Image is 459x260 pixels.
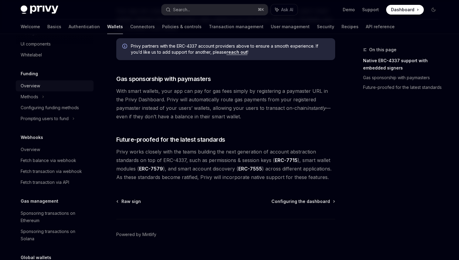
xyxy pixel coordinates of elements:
div: Configuring funding methods [21,104,79,111]
a: UI components [16,39,93,49]
div: Fetch transaction via webhook [21,168,82,175]
a: ERC-7715 [275,157,297,164]
button: Ask AI [271,4,297,15]
a: Fetch transaction via API [16,177,93,188]
a: Configuring the dashboard [271,198,335,204]
a: Connectors [130,19,155,34]
svg: Info [122,44,128,50]
a: User management [271,19,310,34]
span: Configuring the dashboard [271,198,330,204]
div: UI components [21,40,51,48]
a: ERC-7579 [139,166,163,172]
div: Whitelabel [21,51,42,59]
a: Authentication [69,19,100,34]
a: Overview [16,80,93,91]
a: Raw sign [117,198,141,204]
a: Support [362,7,379,13]
a: Fetch transaction via webhook [16,166,93,177]
a: Recipes [342,19,359,34]
a: Sponsoring transactions on Solana [16,226,93,244]
a: reach out [226,49,247,55]
a: Sponsoring transactions on Ethereum [16,208,93,226]
a: Wallets [107,19,123,34]
button: Toggle dark mode [429,5,438,15]
span: Ask AI [281,7,293,13]
span: Gas sponsorship with paymasters [116,75,211,83]
a: Gas sponsorship with paymasters [363,73,443,83]
h5: Webhooks [21,134,43,141]
span: Future-proofed for the latest standards [116,135,225,144]
span: With smart wallets, your app can pay for gas fees simply by registering a paymaster URL in the Pr... [116,87,335,121]
span: Dashboard [391,7,414,13]
a: ERC-7555 [238,166,262,172]
a: Configuring funding methods [16,102,93,113]
div: Prompting users to fund [21,115,69,122]
a: Policies & controls [162,19,202,34]
span: Raw sign [121,198,141,204]
a: Demo [343,7,355,13]
a: Native ERC-4337 support with embedded signers [363,56,443,73]
a: Powered by Mintlify [116,231,156,238]
div: Overview [21,82,40,89]
a: Future-proofed for the latest standards [363,83,443,92]
em: instantly [307,105,326,111]
a: Dashboard [386,5,424,15]
a: Welcome [21,19,40,34]
span: ⌘ K [258,7,264,12]
button: Search...⌘K [161,4,268,15]
span: On this page [369,46,396,53]
h5: Funding [21,70,38,77]
a: Security [317,19,334,34]
h5: Gas management [21,198,58,205]
span: Privy works closely with the teams building the next generation of account abstraction standards ... [116,147,335,181]
a: Whitelabel [16,49,93,60]
div: Overview [21,146,40,153]
div: Sponsoring transactions on Ethereum [21,210,90,224]
a: API reference [366,19,395,34]
a: Overview [16,144,93,155]
a: Transaction management [209,19,263,34]
a: Basics [47,19,61,34]
div: Fetch balance via webhook [21,157,76,164]
img: dark logo [21,5,58,14]
div: Sponsoring transactions on Solana [21,228,90,242]
div: Search... [173,6,190,13]
div: Fetch transaction via API [21,179,69,186]
a: Fetch balance via webhook [16,155,93,166]
span: Privy partners with the ERC-4337 account providers above to ensure a smooth experience. If you’d ... [131,43,329,55]
div: Methods [21,93,38,100]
